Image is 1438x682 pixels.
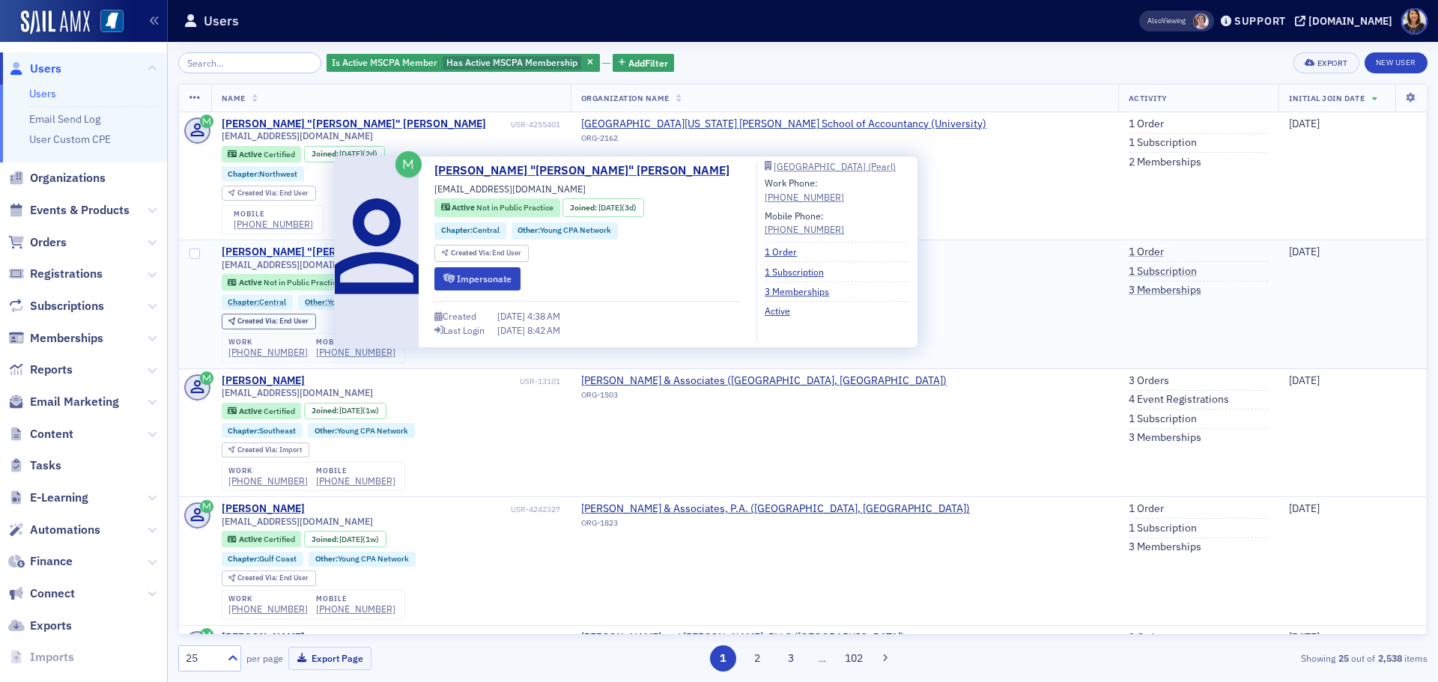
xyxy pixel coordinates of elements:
[1129,522,1197,535] a: 1 Subscription
[228,406,294,415] a: Active Certified
[581,374,947,388] a: [PERSON_NAME] & Associates ([GEOGRAPHIC_DATA], [GEOGRAPHIC_DATA])
[8,649,74,666] a: Imports
[298,295,405,310] div: Other:
[441,225,473,235] span: Chapter :
[264,534,295,544] span: Certified
[518,225,611,237] a: Other:Young CPA Network
[239,534,264,544] span: Active
[307,377,560,386] div: USR-13101
[29,112,100,126] a: Email Send Log
[222,403,302,419] div: Active: Active: Certified
[228,169,297,179] a: Chapter:Northwest
[518,225,540,235] span: Other :
[312,406,340,415] span: Joined :
[316,338,395,347] div: mobile
[222,423,303,438] div: Chapter:
[222,552,304,567] div: Chapter:
[1129,502,1164,516] a: 1 Order
[1289,374,1320,387] span: [DATE]
[239,149,264,159] span: Active
[1295,16,1398,26] button: [DOMAIN_NAME]
[744,645,770,672] button: 2
[222,374,305,388] div: [PERSON_NAME]
[778,645,804,672] button: 3
[443,312,476,320] div: Created
[327,54,600,73] div: Has Active MSCPA Membership
[237,317,309,326] div: End User
[512,222,619,240] div: Other:
[581,118,986,131] a: [GEOGRAPHIC_DATA][US_STATE] [PERSON_NAME] School of Accountancy (University)
[30,170,106,186] span: Organizations
[1335,651,1351,665] strong: 25
[1129,412,1197,426] a: 1 Subscription
[765,222,844,236] div: [PHONE_NUMBER]
[30,202,130,219] span: Events & Products
[581,390,947,405] div: ORG-1503
[316,603,395,615] div: [PHONE_NUMBER]
[312,149,340,159] span: Joined :
[581,133,986,148] div: ORG-2162
[581,518,970,533] div: ORG-1823
[30,298,104,314] span: Subscriptions
[30,394,119,410] span: Email Marketing
[316,475,395,487] div: [PHONE_NUMBER]
[30,649,74,666] span: Imports
[581,502,970,516] span: Culumber, Harvey & Associates, P.A. (Gulfport, MS)
[451,249,522,258] div: End User
[237,189,309,198] div: End User
[237,446,302,454] div: Import
[8,522,100,538] a: Automations
[228,347,308,358] div: [PHONE_NUMBER]
[8,330,103,347] a: Memberships
[30,618,72,634] span: Exports
[90,10,124,35] a: View Homepage
[264,277,341,287] span: Not in Public Practice
[30,362,73,378] span: Reports
[222,259,373,270] span: [EMAIL_ADDRESS][DOMAIN_NAME]
[434,267,521,290] button: Impersonate
[222,93,246,103] span: Name
[222,130,373,141] span: [EMAIL_ADDRESS][DOMAIN_NAME]
[8,490,88,506] a: E-Learning
[1129,246,1164,259] a: 1 Order
[339,534,362,544] span: [DATE]
[305,296,327,307] span: Other :
[21,10,90,34] img: SailAMX
[1401,8,1428,34] span: Profile
[228,603,308,615] a: [PHONE_NUMBER]
[452,202,476,213] span: Active
[339,535,379,544] div: (1w)
[527,310,560,322] span: 4:38 AM
[1308,14,1392,28] div: [DOMAIN_NAME]
[1129,541,1201,554] a: 3 Memberships
[1234,14,1286,28] div: Support
[239,406,264,416] span: Active
[307,505,560,514] div: USR-4242327
[8,298,104,314] a: Subscriptions
[434,222,506,240] div: Chapter:
[30,522,100,538] span: Automations
[304,146,385,162] div: Joined: 2025-08-26 00:00:00
[1317,59,1348,67] div: Export
[222,442,309,458] div: Created Via: Import
[222,118,486,131] a: [PERSON_NAME] "[PERSON_NAME]" [PERSON_NAME]
[222,570,316,586] div: Created Via: End User
[228,553,259,564] span: Chapter :
[222,274,348,290] div: Active: Active: Not in Public Practice
[441,202,553,214] a: Active Not in Public Practice
[339,149,377,159] div: (2d)
[8,266,103,282] a: Registrations
[339,406,379,415] div: (1w)
[222,146,302,162] div: Active: Active: Certified
[315,425,337,436] span: Other :
[1147,16,1186,26] span: Viewing
[8,61,61,77] a: Users
[234,219,313,230] div: [PHONE_NUMBER]
[222,186,316,201] div: Created Via: End User
[765,304,801,317] a: Active
[228,278,340,287] a: Active Not in Public Practice
[228,466,308,475] div: work
[1129,265,1197,278] a: 1 Subscription
[264,406,295,416] span: Certified
[1289,93,1365,103] span: Initial Join Date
